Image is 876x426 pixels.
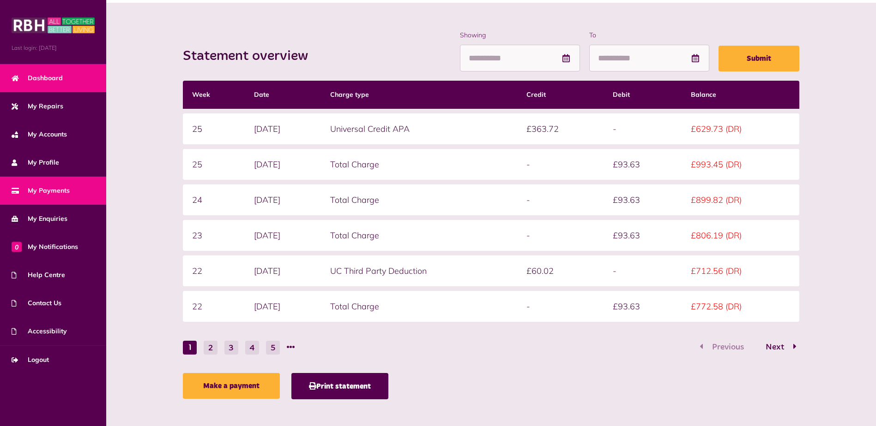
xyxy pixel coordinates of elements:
td: £629.73 (DR) [682,113,800,144]
td: Total Charge [321,184,517,215]
td: £93.63 [604,184,682,215]
button: Print statement [291,373,388,399]
td: £993.45 (DR) [682,149,800,180]
h2: Statement overview [183,48,317,65]
span: Logout [12,355,49,365]
td: - [604,255,682,286]
th: Week [183,81,245,109]
td: Total Charge [321,220,517,251]
span: My Payments [12,186,70,195]
td: [DATE] [245,113,321,144]
td: [DATE] [245,184,321,215]
td: 25 [183,113,245,144]
a: Make a payment [183,373,280,399]
label: To [589,30,709,40]
td: £93.63 [604,149,682,180]
span: Accessibility [12,326,67,336]
td: 25 [183,149,245,180]
td: - [517,220,604,251]
span: Dashboard [12,73,63,83]
label: Showing [460,30,580,40]
th: Balance [682,81,800,109]
td: [DATE] [245,149,321,180]
th: Debit [604,81,682,109]
td: - [517,149,604,180]
img: MyRBH [12,16,95,35]
span: Last login: [DATE] [12,44,95,52]
td: £93.63 [604,220,682,251]
span: Help Centre [12,270,65,280]
td: 22 [183,291,245,322]
span: My Repairs [12,101,63,111]
td: [DATE] [245,255,321,286]
td: 22 [183,255,245,286]
td: - [604,113,682,144]
button: Go to page 2 [756,341,799,354]
span: Contact Us [12,298,61,308]
td: £772.58 (DR) [682,291,800,322]
span: My Notifications [12,242,78,252]
td: - [517,291,604,322]
td: £899.82 (DR) [682,184,800,215]
th: Charge type [321,81,517,109]
span: Next [759,343,791,351]
td: - [517,184,604,215]
button: Go to page 3 [224,341,238,355]
td: £93.63 [604,291,682,322]
button: Submit [719,46,799,71]
td: UC Third Party Deduction [321,255,517,286]
button: Go to page 2 [204,341,217,355]
td: £712.56 (DR) [682,255,800,286]
button: Go to page 4 [245,341,259,355]
td: [DATE] [245,291,321,322]
th: Credit [517,81,604,109]
button: Go to page 5 [266,341,280,355]
td: 23 [183,220,245,251]
td: £60.02 [517,255,604,286]
span: 0 [12,242,22,252]
td: [DATE] [245,220,321,251]
td: £806.19 (DR) [682,220,800,251]
span: My Profile [12,158,59,167]
td: £363.72 [517,113,604,144]
td: Total Charge [321,149,517,180]
th: Date [245,81,321,109]
td: 24 [183,184,245,215]
span: My Enquiries [12,214,67,224]
span: My Accounts [12,130,67,139]
td: Total Charge [321,291,517,322]
td: Universal Credit APA [321,113,517,144]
